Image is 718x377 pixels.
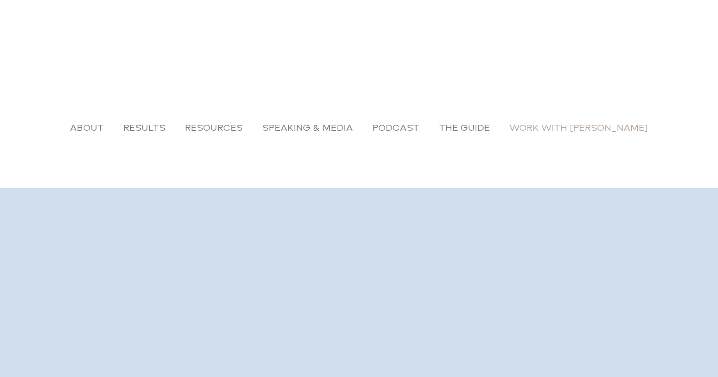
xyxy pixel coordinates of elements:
[114,117,175,139] a: Results
[500,117,658,139] a: Work with [PERSON_NAME]
[60,117,114,139] a: About
[429,117,500,139] a: The Guide
[10,117,708,139] nav: Menu
[363,117,429,139] a: Podcast
[253,117,363,139] a: Speaking & Media
[175,117,253,139] a: Resources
